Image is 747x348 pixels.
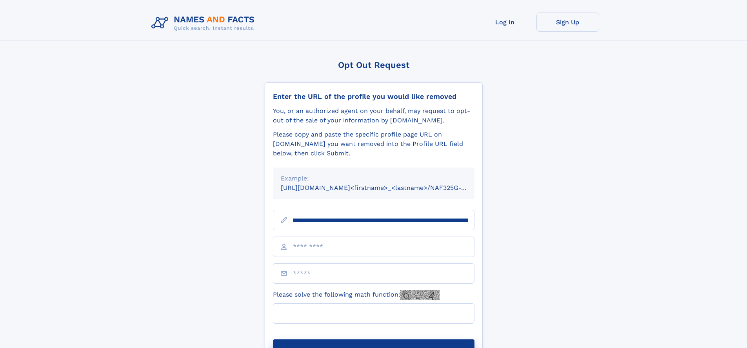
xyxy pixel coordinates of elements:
[148,13,261,34] img: Logo Names and Facts
[273,130,474,158] div: Please copy and paste the specific profile page URL on [DOMAIN_NAME] you want removed into the Pr...
[273,106,474,125] div: You, or an authorized agent on your behalf, may request to opt-out of the sale of your informatio...
[474,13,536,32] a: Log In
[273,290,440,300] label: Please solve the following math function:
[536,13,599,32] a: Sign Up
[281,184,489,191] small: [URL][DOMAIN_NAME]<firstname>_<lastname>/NAF325G-xxxxxxxx
[273,92,474,101] div: Enter the URL of the profile you would like removed
[281,174,467,183] div: Example:
[265,60,483,70] div: Opt Out Request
